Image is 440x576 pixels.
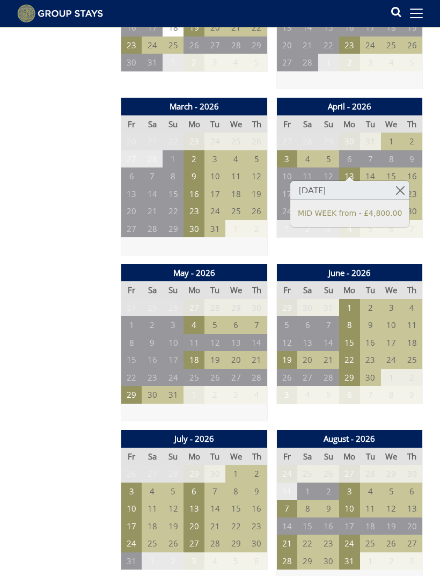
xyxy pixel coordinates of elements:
[276,19,297,37] td: 13
[142,334,163,352] td: 9
[381,150,402,168] td: 8
[276,483,297,500] td: 31
[142,133,163,150] td: 21
[163,334,184,352] td: 10
[297,54,318,71] td: 28
[204,167,225,185] td: 10
[318,133,339,150] td: 29
[339,465,360,483] td: 27
[339,37,360,54] td: 23
[381,386,402,404] td: 8
[142,517,163,535] td: 18
[360,299,381,317] td: 2
[246,483,267,500] td: 9
[381,334,402,352] td: 17
[318,500,339,517] td: 9
[381,37,402,54] td: 25
[225,517,246,535] td: 22
[121,264,268,282] th: May - 2026
[163,115,184,133] th: Su
[381,115,402,133] th: We
[276,465,297,483] td: 24
[402,202,423,220] td: 30
[246,185,267,203] td: 19
[225,500,246,517] td: 15
[297,299,318,317] td: 30
[246,386,267,404] td: 4
[360,369,381,387] td: 30
[225,281,246,299] th: We
[225,115,246,133] th: We
[184,299,204,317] td: 27
[121,369,142,387] td: 22
[360,281,381,299] th: Tu
[142,220,163,238] td: 28
[204,220,225,238] td: 31
[246,281,267,299] th: Th
[142,150,163,168] td: 28
[204,465,225,483] td: 30
[339,133,360,150] td: 30
[318,448,339,465] th: Su
[246,500,267,517] td: 16
[184,500,204,517] td: 13
[142,465,163,483] td: 27
[121,517,142,535] td: 17
[184,465,204,483] td: 29
[360,150,381,168] td: 7
[225,150,246,168] td: 4
[225,483,246,500] td: 8
[318,281,339,299] th: Su
[204,500,225,517] td: 14
[163,202,184,220] td: 22
[276,334,297,352] td: 12
[184,202,204,220] td: 23
[246,54,267,71] td: 5
[121,150,142,168] td: 27
[339,369,360,387] td: 29
[402,351,423,369] td: 25
[402,220,423,238] td: 7
[297,316,318,334] td: 6
[121,465,142,483] td: 26
[318,37,339,54] td: 22
[121,316,142,334] td: 1
[402,185,423,203] td: 23
[163,281,184,299] th: Su
[297,448,318,465] th: Sa
[318,316,339,334] td: 7
[318,386,339,404] td: 5
[142,115,163,133] th: Sa
[184,334,204,352] td: 11
[184,483,204,500] td: 6
[381,369,402,387] td: 1
[339,299,360,317] td: 1
[318,167,339,185] td: 12
[339,167,360,185] td: 13
[339,334,360,352] td: 15
[121,386,142,404] td: 29
[225,167,246,185] td: 11
[163,19,184,37] td: 18
[163,369,184,387] td: 24
[204,281,225,299] th: Tu
[360,167,381,185] td: 14
[142,202,163,220] td: 21
[381,351,402,369] td: 24
[225,220,246,238] td: 1
[318,465,339,483] td: 26
[204,150,225,168] td: 3
[225,351,246,369] td: 20
[402,133,423,150] td: 2
[402,465,423,483] td: 30
[381,316,402,334] td: 10
[121,115,142,133] th: Fr
[402,299,423,317] td: 4
[184,316,204,334] td: 4
[381,54,402,71] td: 4
[276,500,297,517] td: 7
[339,19,360,37] td: 16
[204,299,225,317] td: 28
[204,517,225,535] td: 21
[297,386,318,404] td: 4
